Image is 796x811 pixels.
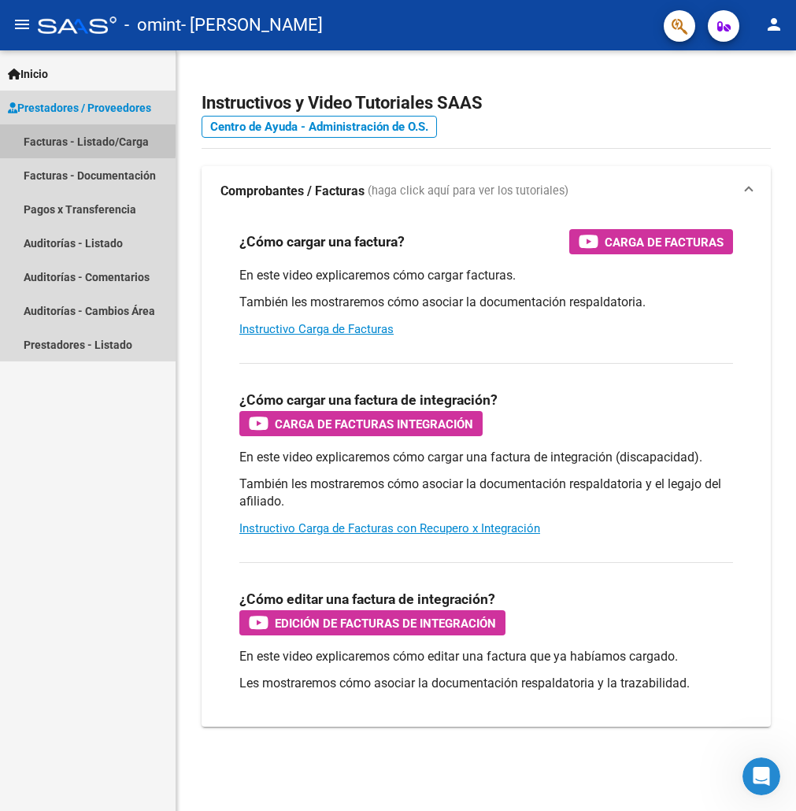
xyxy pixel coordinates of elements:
p: En este video explicaremos cómo cargar una factura de integración (discapacidad). [239,449,733,466]
button: Carga de Facturas Integración [239,411,483,436]
h3: ¿Cómo cargar una factura de integración? [239,389,498,411]
h2: Instructivos y Video Tutoriales SAAS [202,88,771,118]
span: - omint [124,8,181,43]
a: Instructivo Carga de Facturas con Recupero x Integración [239,521,540,535]
h3: ¿Cómo cargar una factura? [239,231,405,253]
p: En este video explicaremos cómo editar una factura que ya habíamos cargado. [239,648,733,665]
h3: ¿Cómo editar una factura de integración? [239,588,495,610]
iframe: Intercom live chat [742,757,780,795]
span: Carga de Facturas [605,232,724,252]
mat-icon: menu [13,15,31,34]
p: En este video explicaremos cómo cargar facturas. [239,267,733,284]
span: Prestadores / Proveedores [8,99,151,117]
span: Carga de Facturas Integración [275,414,473,434]
p: También les mostraremos cómo asociar la documentación respaldatoria y el legajo del afiliado. [239,476,733,510]
p: También les mostraremos cómo asociar la documentación respaldatoria. [239,294,733,311]
button: Edición de Facturas de integración [239,610,505,635]
p: Les mostraremos cómo asociar la documentación respaldatoria y la trazabilidad. [239,675,733,692]
span: Inicio [8,65,48,83]
a: Instructivo Carga de Facturas [239,322,394,336]
span: - [PERSON_NAME] [181,8,323,43]
mat-icon: person [765,15,783,34]
button: Carga de Facturas [569,229,733,254]
span: Edición de Facturas de integración [275,613,496,633]
span: (haga click aquí para ver los tutoriales) [368,183,568,200]
strong: Comprobantes / Facturas [220,183,365,200]
mat-expansion-panel-header: Comprobantes / Facturas (haga click aquí para ver los tutoriales) [202,166,771,217]
div: Comprobantes / Facturas (haga click aquí para ver los tutoriales) [202,217,771,727]
a: Centro de Ayuda - Administración de O.S. [202,116,437,138]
